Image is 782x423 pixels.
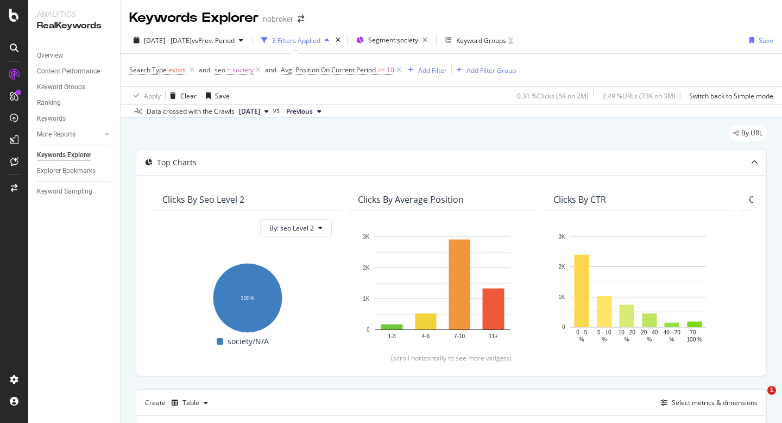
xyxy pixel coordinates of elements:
div: Clicks By seo Level 2 [162,194,244,205]
div: Overview [37,50,63,61]
div: Add Filter [418,66,447,75]
div: Keywords Explorer [129,9,258,27]
div: Create [145,394,212,412]
div: Clicks By Average Position [358,194,464,205]
div: (scroll horizontally to see more widgets) [149,353,753,363]
text: % [602,337,607,343]
text: 1K [363,296,370,302]
button: Keyword Groups [441,32,518,49]
div: Keyword Sampling [37,186,92,197]
button: and [199,65,210,75]
div: Table [182,400,199,406]
span: 10 [387,63,394,78]
div: 3 Filters Applied [272,36,320,45]
text: 4-6 [422,333,430,339]
button: [DATE] - [DATE]vsPrev. Period [129,32,248,49]
div: Save [215,91,230,101]
span: vs Prev. Period [192,36,235,45]
button: Table [167,394,212,412]
text: 7-10 [454,333,465,339]
button: Clear [166,87,197,104]
button: [DATE] [235,105,273,118]
text: 11+ [489,333,498,339]
button: Switch back to Simple mode [685,87,773,104]
span: society [232,63,254,78]
text: 2K [558,264,565,270]
span: society/N/A [228,335,269,348]
text: 10 - 20 [619,329,636,335]
button: Select metrics & dimensions [657,396,758,409]
div: Keyword Groups [456,36,506,45]
button: Segment:society [352,32,432,49]
text: 0 [562,324,565,330]
span: = [227,65,231,74]
a: Keyword Sampling [37,186,112,197]
text: 3K [363,234,370,240]
text: 100% [241,295,255,301]
div: Apply [144,91,161,101]
text: 0 - 5 [576,329,587,335]
div: and [265,65,276,74]
span: Search Type [129,65,167,74]
text: 70 - [690,329,699,335]
div: times [333,35,343,46]
text: 20 - 40 [641,329,658,335]
a: More Reports [37,129,102,140]
div: Add Filter Group [466,66,516,75]
svg: A chart. [553,231,723,345]
button: Save [745,32,773,49]
div: Ranking [37,97,61,109]
span: >= [377,65,385,74]
text: % [579,337,584,343]
button: By: seo Level 2 [260,219,332,237]
div: Clear [180,91,197,101]
span: exists [168,65,186,74]
a: Overview [37,50,112,61]
div: Save [759,36,773,45]
span: By: seo Level 2 [269,223,314,233]
div: A chart. [162,257,332,335]
div: legacy label [729,126,767,141]
text: 100 % [687,337,702,343]
span: 2025 Sep. 1st [239,107,260,116]
div: More Reports [37,129,75,140]
button: and [265,65,276,75]
div: Analytics [37,9,111,20]
div: nobroker [263,14,293,24]
div: arrow-right-arrow-left [298,15,304,23]
text: % [647,337,652,343]
button: Save [201,87,230,104]
span: Previous [286,107,313,116]
text: 1K [558,294,565,300]
a: Explorer Bookmarks [37,165,112,177]
text: 5 - 10 [597,329,611,335]
div: Switch back to Simple mode [689,91,773,101]
button: 3 Filters Applied [257,32,333,49]
div: Keywords Explorer [37,150,91,161]
button: Add Filter [403,64,447,77]
div: and [199,65,210,74]
a: Keywords [37,113,112,125]
div: Keywords [37,113,66,125]
a: Keyword Groups [37,82,112,93]
button: Previous [282,105,326,118]
button: Apply [129,87,161,104]
text: % [670,337,674,343]
text: 1-3 [388,333,396,339]
text: 40 - 70 [664,329,681,335]
span: seo [215,65,225,74]
a: Keywords Explorer [37,150,112,161]
div: Data crossed with the Crawls [147,107,235,116]
div: Content Performance [37,66,100,77]
div: RealKeywords [37,20,111,32]
iframe: Intercom live chat [745,386,771,412]
span: Segment: society [368,35,418,45]
a: Content Performance [37,66,112,77]
text: 2K [363,265,370,271]
svg: A chart. [358,231,527,348]
div: Top Charts [157,157,197,168]
div: Clicks By CTR [553,194,606,205]
div: Select metrics & dimensions [672,398,758,407]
